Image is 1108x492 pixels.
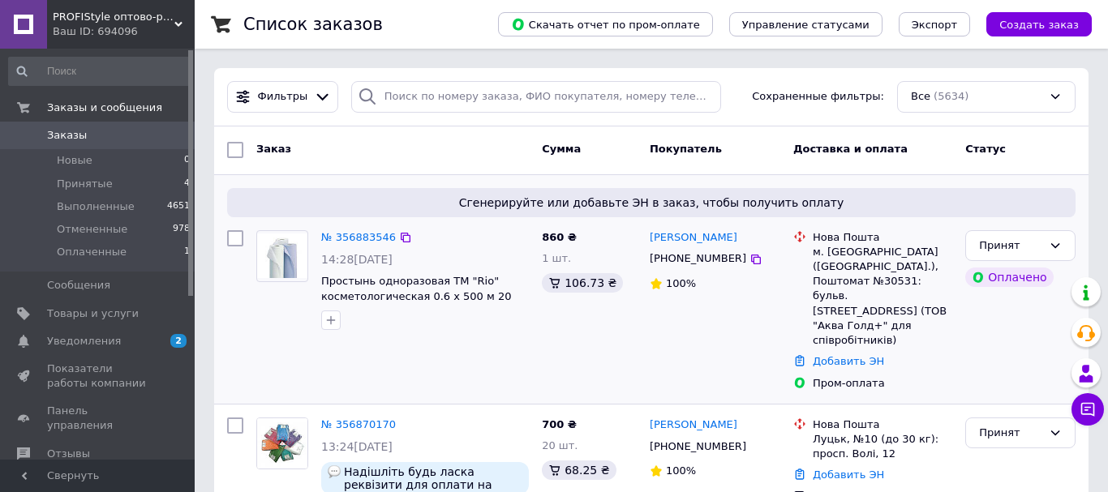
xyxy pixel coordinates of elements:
span: Надішліть будь ласка реквізити для оплати на [PERSON_NAME] також хочемо обрати накладний платіж і... [344,465,522,491]
div: Оплачено [965,267,1053,287]
span: 860 ₴ [542,231,577,243]
a: Создать заказ [970,18,1092,30]
span: 100% [666,464,696,477]
a: Добавить ЭН [813,468,884,481]
span: 0 [184,153,190,168]
span: Сгенерируйте или добавьте ЭН в заказ, чтобы получить оплату [234,195,1069,211]
span: Отмененные [57,222,127,237]
span: Создать заказ [999,19,1079,31]
img: Фото товару [257,233,307,278]
span: [PHONE_NUMBER] [650,252,746,264]
span: (5634) [934,90,968,102]
a: Фото товару [256,230,308,282]
span: Панель управления [47,404,150,433]
span: Показатели работы компании [47,362,150,391]
span: Управление статусами [742,19,870,31]
span: 20 шт. [542,439,578,451]
span: 4651 [167,199,190,214]
span: Уведомления [47,334,121,349]
span: Заказ [256,143,291,155]
input: Поиск [8,57,191,86]
span: 100% [666,277,696,289]
span: Заказы и сообщения [47,101,162,115]
span: Все [911,89,930,105]
span: 978 [173,222,190,237]
span: 2 [170,334,187,348]
a: № 356870170 [321,418,396,430]
span: Принятые [57,177,113,191]
a: № 356883546 [321,231,396,243]
div: 68.25 ₴ [542,460,616,480]
input: Поиск по номеру заказа, ФИО покупателя, номеру телефона, Email, номеру накладной [351,81,721,113]
div: Пром-оплата [813,376,952,391]
span: Фильтры [258,89,308,105]
span: Заказы [47,128,87,143]
button: Создать заказ [986,12,1092,36]
span: Сохраненные фильтры: [752,89,884,105]
div: 106.73 ₴ [542,273,623,293]
div: Принят [979,425,1042,442]
span: Сумма [542,143,581,155]
button: Скачать отчет по пром-оплате [498,12,713,36]
span: 1 [184,245,190,259]
span: 4 [184,177,190,191]
span: Статус [965,143,1006,155]
img: :speech_balloon: [328,465,341,478]
a: Простынь одноразовая ТМ "Rio" косметологическая 0.6 x 500 м 20 пл. [321,275,511,317]
div: Ваш ID: 694096 [53,24,195,39]
span: 1 шт. [542,252,571,264]
span: 14:28[DATE] [321,253,393,266]
div: Принят [979,237,1042,255]
a: [PERSON_NAME] [650,417,737,433]
span: Отзывы [47,447,90,461]
button: Экспорт [899,12,970,36]
span: PROFIStyle оптово-розничный интернет магазин [53,10,174,24]
div: Нова Пошта [813,230,952,245]
div: м. [GEOGRAPHIC_DATA] ([GEOGRAPHIC_DATA].), Поштомат №30531: бульв. [STREET_ADDRESS] (ТОВ "Аква Го... [813,245,952,348]
a: [PERSON_NAME] [650,230,737,246]
img: Фото товару [257,418,307,468]
span: Товары и услуги [47,306,139,321]
span: Сообщения [47,278,110,293]
span: 13:24[DATE] [321,440,393,453]
div: Луцьк, №10 (до 30 кг): просп. Волі, 12 [813,432,952,461]
a: Фото товару [256,417,308,469]
span: Оплаченные [57,245,127,259]
span: [PHONE_NUMBER] [650,440,746,452]
h1: Список заказов [243,15,383,34]
button: Чат с покупателем [1071,393,1104,426]
span: Новые [57,153,92,168]
span: Экспорт [912,19,957,31]
a: Добавить ЭН [813,355,884,367]
button: Управление статусами [729,12,883,36]
span: Выполненные [57,199,135,214]
span: 700 ₴ [542,418,577,430]
div: Нова Пошта [813,417,952,432]
span: Доставка и оплата [793,143,908,155]
span: Покупатель [650,143,722,155]
span: Скачать отчет по пром-оплате [511,17,700,32]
